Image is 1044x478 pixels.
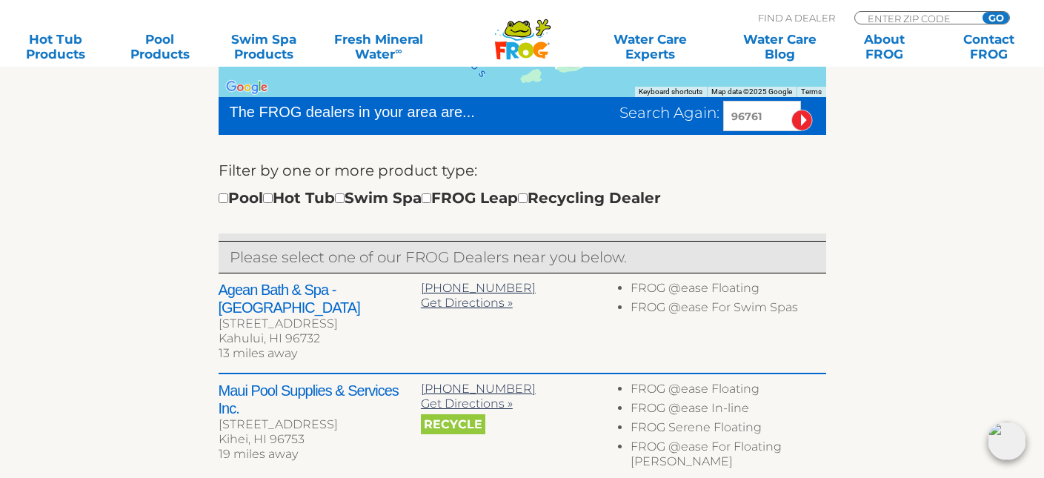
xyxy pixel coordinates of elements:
img: openIcon [988,422,1026,460]
a: [PHONE_NUMBER] [421,382,536,396]
span: Recycle [421,414,485,434]
h2: Agean Bath & Spa - [GEOGRAPHIC_DATA] [219,281,421,316]
div: [STREET_ADDRESS] [219,316,421,331]
li: FROG @ease In-line [631,401,825,420]
span: 19 miles away [219,447,298,461]
li: FROG Serene Floating [631,420,825,439]
a: PoolProducts [119,32,201,62]
a: Hot TubProducts [15,32,96,62]
a: Fresh MineralWater∞ [328,32,429,62]
a: Swim SpaProducts [224,32,305,62]
div: Kihei, HI 96753 [219,432,421,447]
div: Pool Hot Tub Swim Spa FROG Leap Recycling Dealer [219,186,661,210]
li: FROG @ease For Floating [PERSON_NAME] [631,439,825,474]
input: Zip Code Form [866,12,966,24]
a: AboutFROG [844,32,925,62]
input: Submit [791,110,813,131]
a: Water CareExperts [585,32,716,62]
p: Find A Dealer [758,11,835,24]
a: Get Directions » [421,396,513,411]
sup: ∞ [395,45,402,56]
li: FROG @ease Floating [631,281,825,300]
input: GO [983,12,1009,24]
button: Keyboard shortcuts [639,87,702,97]
label: Filter by one or more product type: [219,159,477,182]
a: ContactFROG [948,32,1029,62]
span: Search Again: [619,104,719,122]
li: FROG @ease Floating [631,382,825,401]
li: FROG @ease For Swim Spas [631,300,825,319]
h2: Maui Pool Supplies & Services Inc. [219,382,421,417]
a: [PHONE_NUMBER] [421,281,536,295]
span: Map data ©2025 Google [711,87,792,96]
a: Open this area in Google Maps (opens a new window) [222,78,271,97]
div: Kahului, HI 96732 [219,331,421,346]
span: 13 miles away [219,346,297,360]
p: Please select one of our FROG Dealers near you below. [230,245,815,269]
div: [STREET_ADDRESS] [219,417,421,432]
a: Get Directions » [421,296,513,310]
a: Water CareBlog [739,32,821,62]
div: The FROG dealers in your area are... [230,101,528,123]
img: Google [222,78,271,97]
a: Terms (opens in new tab) [801,87,822,96]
